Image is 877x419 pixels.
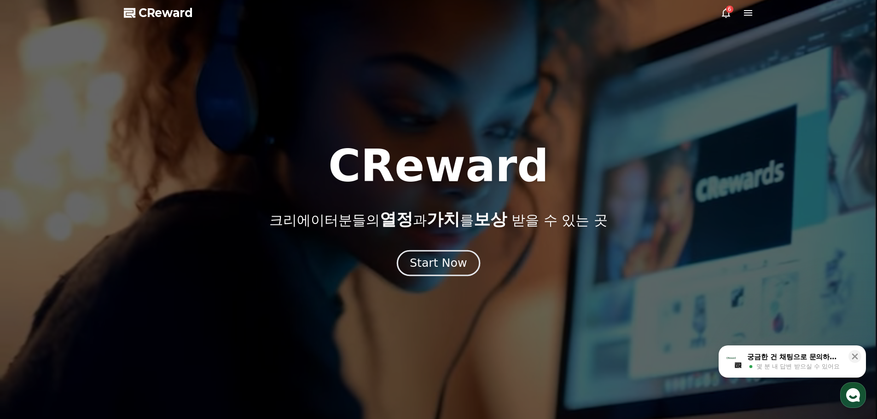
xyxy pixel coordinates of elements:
[397,250,480,276] button: Start Now
[720,7,732,18] a: 6
[269,210,607,229] p: 크리에이터분들의 과 를 받을 수 있는 곳
[29,305,35,313] span: 홈
[410,255,467,271] div: Start Now
[139,6,193,20] span: CReward
[380,210,413,229] span: 열정
[726,6,733,13] div: 6
[474,210,507,229] span: 보상
[119,292,177,315] a: 설정
[124,6,193,20] a: CReward
[328,144,549,188] h1: CReward
[61,292,119,315] a: 대화
[84,306,95,313] span: 대화
[142,305,153,313] span: 설정
[427,210,460,229] span: 가치
[3,292,61,315] a: 홈
[399,260,478,269] a: Start Now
